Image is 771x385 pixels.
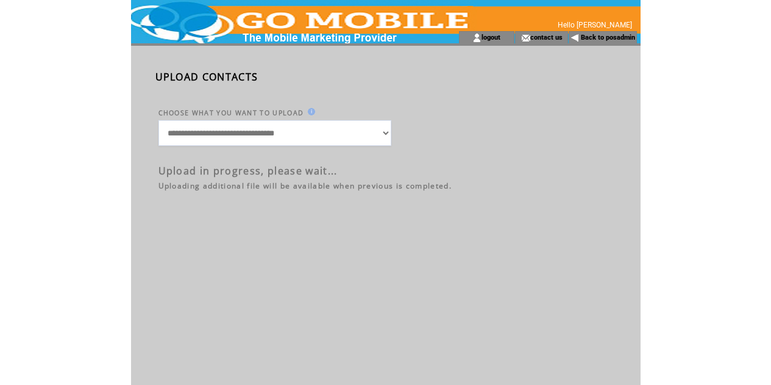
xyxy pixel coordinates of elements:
[472,33,481,43] img: account_icon.gif
[158,109,304,117] span: CHOOSE WHAT YOU WANT TO UPLOAD
[558,21,632,29] span: Hello [PERSON_NAME]
[158,164,338,178] span: Upload in progress, please wait...
[158,181,452,191] span: Uploading additional file will be available when previous is completed.
[304,108,315,115] img: help.gif
[530,33,563,41] a: contact us
[570,33,580,43] img: backArrow.gif
[481,33,500,41] a: logout
[521,33,530,43] img: contact_us_icon.gif
[155,70,258,84] span: UPLOAD CONTACTS
[581,34,635,41] a: Back to posadmin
